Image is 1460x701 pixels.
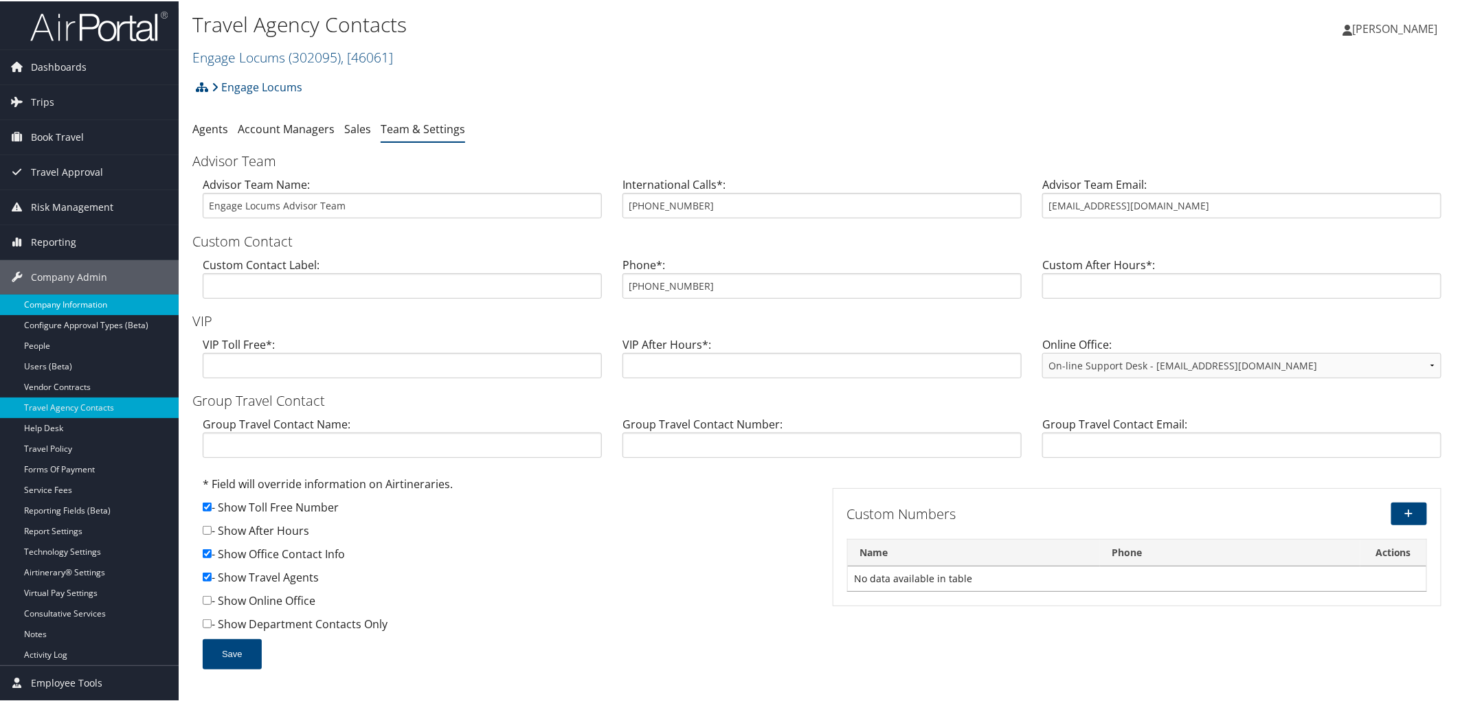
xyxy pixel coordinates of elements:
[203,521,812,544] div: - Show After Hours
[31,119,84,153] span: Book Travel
[848,538,1100,565] th: Name: activate to sort column descending
[238,120,335,135] a: Account Managers
[31,665,102,699] span: Employee Tools
[31,189,113,223] span: Risk Management
[31,224,76,258] span: Reporting
[203,498,812,521] div: - Show Toll Free Number
[192,9,1032,38] h1: Travel Agency Contacts
[192,150,1452,170] h3: Advisor Team
[1343,7,1452,48] a: [PERSON_NAME]
[203,474,812,498] div: * Field will override information on Airtineraries.
[192,335,612,388] div: VIP Toll Free*:
[1032,175,1452,228] div: Advisor Team Email:
[192,415,612,468] div: Group Travel Contact Name:
[31,154,103,188] span: Travel Approval
[192,120,228,135] a: Agents
[192,47,393,65] a: Engage Locums
[203,638,262,668] button: Save
[1100,538,1360,565] th: Phone: activate to sort column ascending
[192,310,1452,330] h3: VIP
[381,120,465,135] a: Team & Settings
[1032,335,1452,388] div: Online Office:
[1353,20,1438,35] span: [PERSON_NAME]
[31,259,107,293] span: Company Admin
[203,591,812,614] div: - Show Online Office
[203,544,812,568] div: - Show Office Contact Info
[341,47,393,65] span: , [ 46061 ]
[289,47,341,65] span: ( 302095 )
[612,175,1032,228] div: International Calls*:
[1032,255,1452,308] div: Custom After Hours*:
[203,614,812,638] div: - Show Department Contacts Only
[1360,538,1426,565] th: Actions: activate to sort column ascending
[192,175,612,228] div: Advisor Team Name:
[847,503,1231,522] h3: Custom Numbers
[31,84,54,118] span: Trips
[31,49,87,83] span: Dashboards
[192,231,1452,250] h3: Custom Contact
[203,568,812,591] div: - Show Travel Agents
[848,565,1427,590] td: No data available in table
[612,255,1032,308] div: Phone*:
[612,415,1032,468] div: Group Travel Contact Number:
[344,120,371,135] a: Sales
[212,72,302,100] a: Engage Locums
[1032,415,1452,468] div: Group Travel Contact Email:
[612,335,1032,388] div: VIP After Hours*:
[30,9,168,41] img: airportal-logo.png
[192,255,612,308] div: Custom Contact Label:
[192,390,1452,409] h3: Group Travel Contact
